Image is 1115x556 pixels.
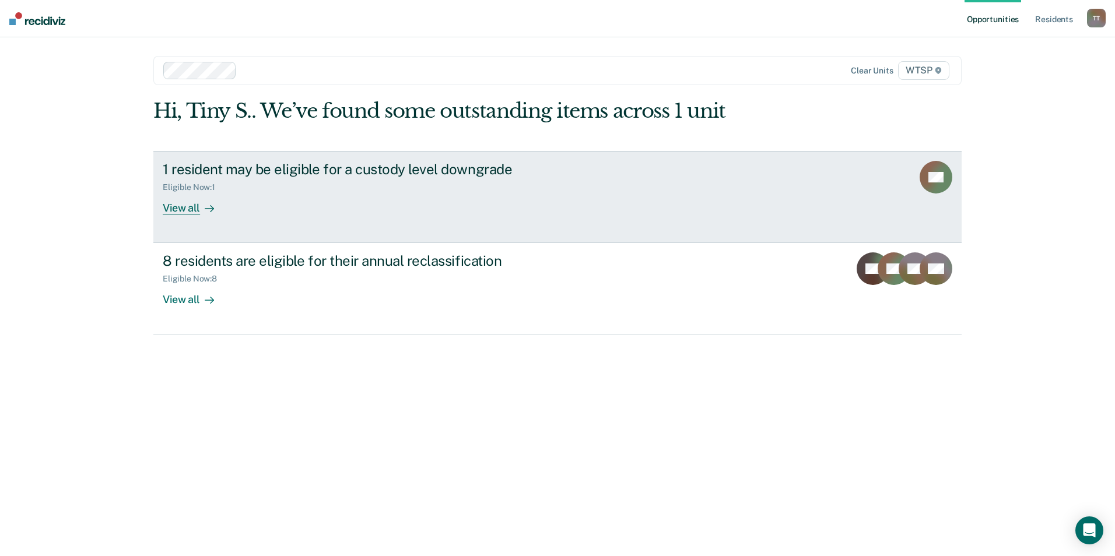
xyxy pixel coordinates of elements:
div: 8 residents are eligible for their annual reclassification [163,252,572,269]
button: TT [1087,9,1106,27]
img: Recidiviz [9,12,65,25]
div: 1 resident may be eligible for a custody level downgrade [163,161,572,178]
div: Open Intercom Messenger [1075,516,1103,544]
span: WTSP [898,61,949,80]
div: Eligible Now : 8 [163,274,226,284]
a: 8 residents are eligible for their annual reclassificationEligible Now:8View all [153,243,962,335]
div: Clear units [851,66,893,76]
div: View all [163,284,228,307]
div: Hi, Tiny S.. We’ve found some outstanding items across 1 unit [153,99,800,123]
a: 1 resident may be eligible for a custody level downgradeEligible Now:1View all [153,151,962,243]
div: T T [1087,9,1106,27]
div: Eligible Now : 1 [163,182,225,192]
div: View all [163,192,228,214]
